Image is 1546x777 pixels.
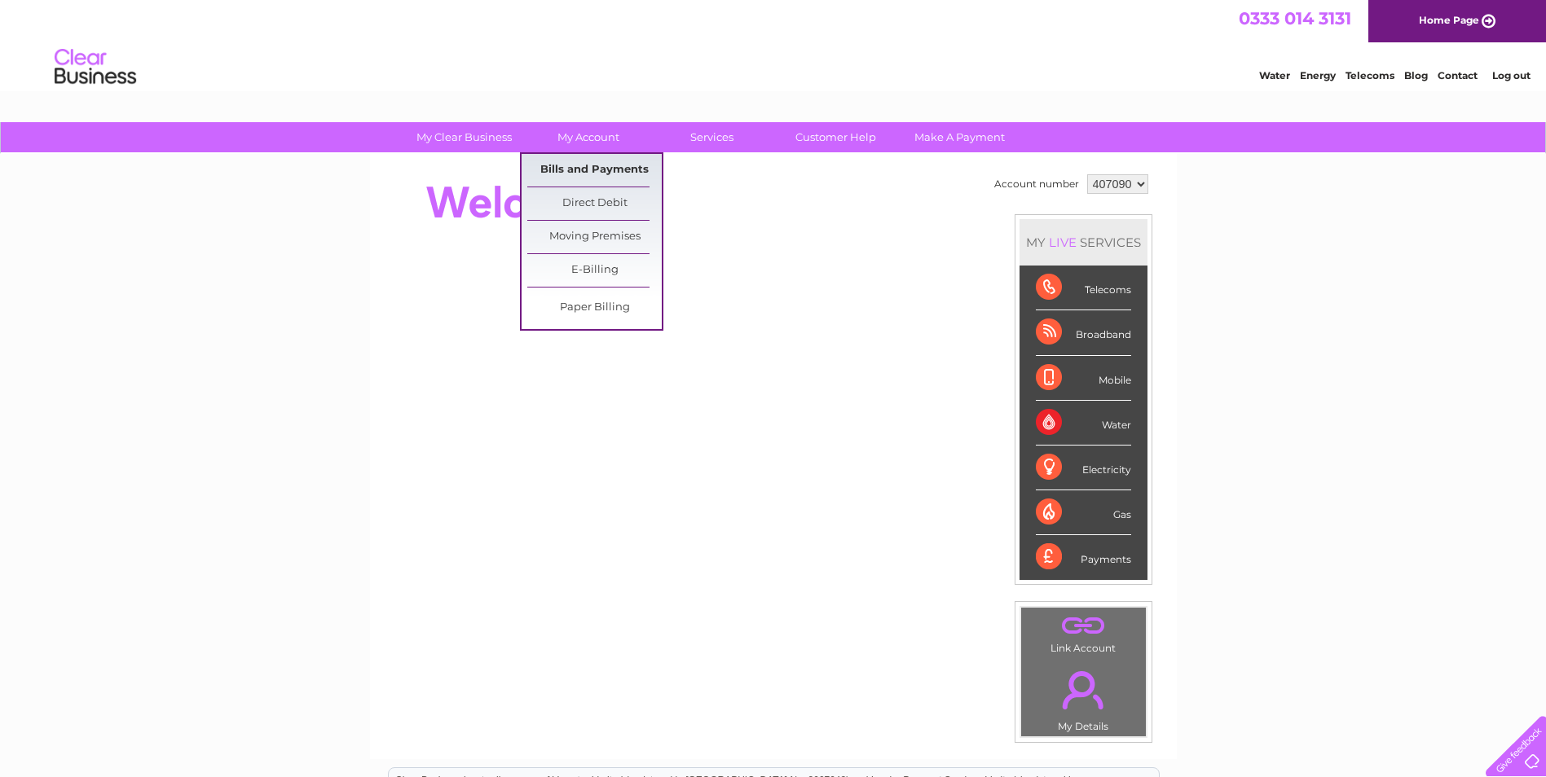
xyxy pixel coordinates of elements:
[1492,69,1531,81] a: Log out
[1020,219,1147,266] div: MY SERVICES
[1239,8,1351,29] a: 0333 014 3131
[527,154,662,187] a: Bills and Payments
[1020,607,1147,658] td: Link Account
[1036,356,1131,401] div: Mobile
[1036,310,1131,355] div: Broadband
[1020,657,1147,737] td: My Details
[892,122,1027,152] a: Make A Payment
[527,221,662,253] a: Moving Premises
[527,187,662,220] a: Direct Debit
[1036,535,1131,579] div: Payments
[54,42,137,92] img: logo.png
[527,292,662,324] a: Paper Billing
[1036,266,1131,310] div: Telecoms
[527,254,662,287] a: E-Billing
[1404,69,1428,81] a: Blog
[1259,69,1290,81] a: Water
[769,122,903,152] a: Customer Help
[1346,69,1394,81] a: Telecoms
[1036,490,1131,535] div: Gas
[521,122,655,152] a: My Account
[1036,446,1131,490] div: Electricity
[645,122,779,152] a: Services
[389,9,1159,79] div: Clear Business is a trading name of Verastar Limited (registered in [GEOGRAPHIC_DATA] No. 3667643...
[1025,612,1142,640] a: .
[397,122,531,152] a: My Clear Business
[1046,235,1080,250] div: LIVE
[1438,69,1478,81] a: Contact
[1300,69,1336,81] a: Energy
[990,170,1083,198] td: Account number
[1025,661,1142,718] a: .
[1036,401,1131,446] div: Water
